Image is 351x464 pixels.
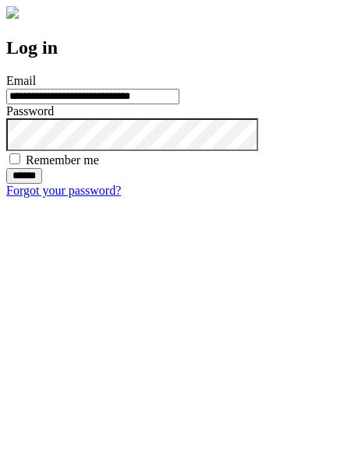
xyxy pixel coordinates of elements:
[6,6,19,19] img: logo-4e3dc11c47720685a147b03b5a06dd966a58ff35d612b21f08c02c0306f2b779.png
[6,184,121,197] a: Forgot your password?
[6,74,36,87] label: Email
[6,104,54,118] label: Password
[6,37,345,58] h2: Log in
[26,153,99,167] label: Remember me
